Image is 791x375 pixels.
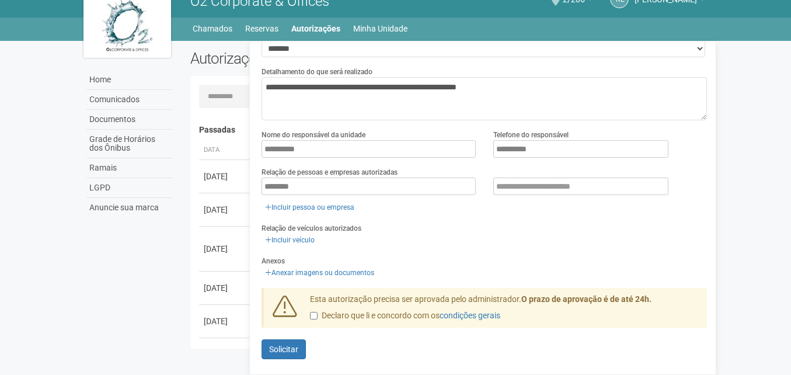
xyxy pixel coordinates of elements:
[353,20,407,37] a: Minha Unidade
[310,312,318,320] input: Declaro que li e concordo com oscondições gerais
[262,234,318,246] a: Incluir veículo
[86,130,173,158] a: Grade de Horários dos Ônibus
[86,90,173,110] a: Comunicados
[204,282,247,294] div: [DATE]
[262,167,398,178] label: Relação de pessoas e empresas autorizadas
[440,311,500,320] a: condições gerais
[262,256,285,266] label: Anexos
[301,294,708,328] div: Esta autorização precisa ser aprovada pelo administrador.
[245,20,278,37] a: Reservas
[199,126,699,134] h4: Passadas
[204,204,247,216] div: [DATE]
[86,198,173,217] a: Anuncie sua marca
[269,345,298,354] span: Solicitar
[86,110,173,130] a: Documentos
[262,339,306,359] button: Solicitar
[86,178,173,198] a: LGPD
[262,201,358,214] a: Incluir pessoa ou empresa
[262,223,361,234] label: Relação de veículos autorizados
[262,67,372,77] label: Detalhamento do que será realizado
[204,315,247,327] div: [DATE]
[193,20,232,37] a: Chamados
[262,130,365,140] label: Nome do responsável da unidade
[86,158,173,178] a: Ramais
[521,294,651,304] strong: O prazo de aprovação é de até 24h.
[493,130,569,140] label: Telefone do responsável
[199,141,252,160] th: Data
[310,310,500,322] label: Declaro que li e concordo com os
[291,20,340,37] a: Autorizações
[86,70,173,90] a: Home
[204,243,247,255] div: [DATE]
[262,266,378,279] a: Anexar imagens ou documentos
[190,50,440,67] h2: Autorizações
[204,171,247,182] div: [DATE]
